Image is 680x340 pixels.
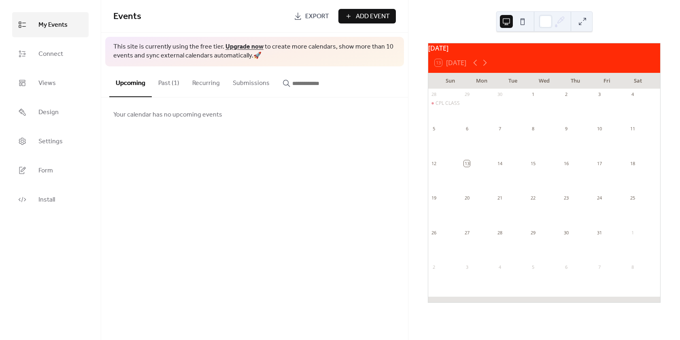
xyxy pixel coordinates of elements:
[530,126,536,132] div: 8
[563,126,569,132] div: 9
[497,160,503,166] div: 14
[12,158,89,183] a: Form
[629,160,635,166] div: 18
[629,126,635,132] div: 11
[464,126,470,132] div: 6
[225,40,263,53] a: Upgrade now
[12,129,89,154] a: Settings
[38,48,63,61] span: Connect
[38,106,59,119] span: Design
[12,41,89,66] a: Connect
[109,66,152,97] button: Upcoming
[428,43,660,53] div: [DATE]
[530,264,536,270] div: 5
[563,195,569,201] div: 23
[186,66,226,96] button: Recurring
[464,229,470,236] div: 27
[38,77,56,90] span: Views
[431,195,437,201] div: 19
[305,12,329,21] span: Export
[497,195,503,201] div: 21
[629,91,635,98] div: 4
[38,193,55,206] span: Install
[12,187,89,212] a: Install
[466,73,497,89] div: Mon
[436,100,460,107] div: CPL CLASS
[596,264,602,270] div: 7
[431,126,437,132] div: 5
[113,8,141,25] span: Events
[226,66,276,96] button: Submissions
[38,164,53,177] span: Form
[629,229,635,236] div: 1
[596,229,602,236] div: 31
[356,12,390,21] span: Add Event
[596,195,602,201] div: 24
[596,91,602,98] div: 3
[431,229,437,236] div: 26
[596,160,602,166] div: 17
[529,73,560,89] div: Wed
[497,126,503,132] div: 7
[152,66,186,96] button: Past (1)
[596,126,602,132] div: 10
[38,19,68,32] span: My Events
[464,195,470,201] div: 20
[113,110,222,120] span: Your calendar has no upcoming events
[623,73,654,89] div: Sat
[497,264,503,270] div: 4
[629,195,635,201] div: 25
[431,264,437,270] div: 2
[563,229,569,236] div: 30
[497,91,503,98] div: 30
[563,160,569,166] div: 16
[464,264,470,270] div: 3
[530,91,536,98] div: 1
[563,91,569,98] div: 2
[530,160,536,166] div: 15
[12,70,89,96] a: Views
[464,160,470,166] div: 13
[431,160,437,166] div: 12
[435,73,466,89] div: Sun
[560,73,591,89] div: Thu
[113,42,396,61] span: This site is currently using the free tier. to create more calendars, show more than 10 events an...
[464,91,470,98] div: 29
[428,100,461,107] div: CPL CLASS
[530,229,536,236] div: 29
[38,135,63,148] span: Settings
[431,91,437,98] div: 28
[12,12,89,37] a: My Events
[497,229,503,236] div: 28
[530,195,536,201] div: 22
[497,73,529,89] div: Tue
[288,9,335,23] a: Export
[338,9,396,23] button: Add Event
[629,264,635,270] div: 8
[591,73,622,89] div: Fri
[12,100,89,125] a: Design
[563,264,569,270] div: 6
